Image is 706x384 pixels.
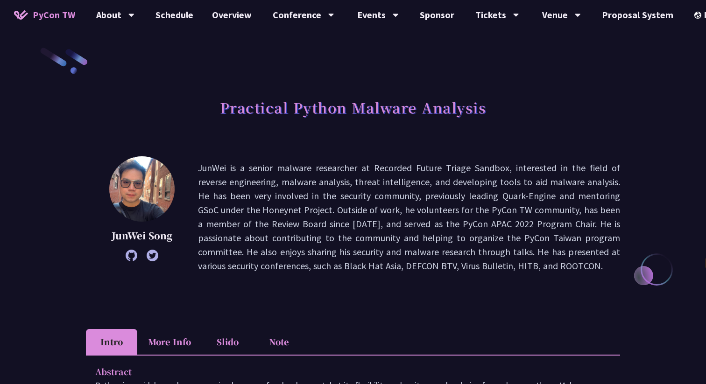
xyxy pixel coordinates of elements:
[198,161,620,273] p: JunWei is a senior malware researcher at Recorded Future Triage Sandbox, interested in the field ...
[109,229,175,243] p: JunWei Song
[137,329,202,355] li: More Info
[202,329,253,355] li: Slido
[109,156,175,222] img: JunWei Song
[694,12,704,19] img: Locale Icon
[14,10,28,20] img: Home icon of PyCon TW 2025
[253,329,304,355] li: Note
[95,365,592,378] p: Abstract
[220,93,487,121] h1: Practical Python Malware Analysis
[5,3,85,27] a: PyCon TW
[86,329,137,355] li: Intro
[33,8,75,22] span: PyCon TW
